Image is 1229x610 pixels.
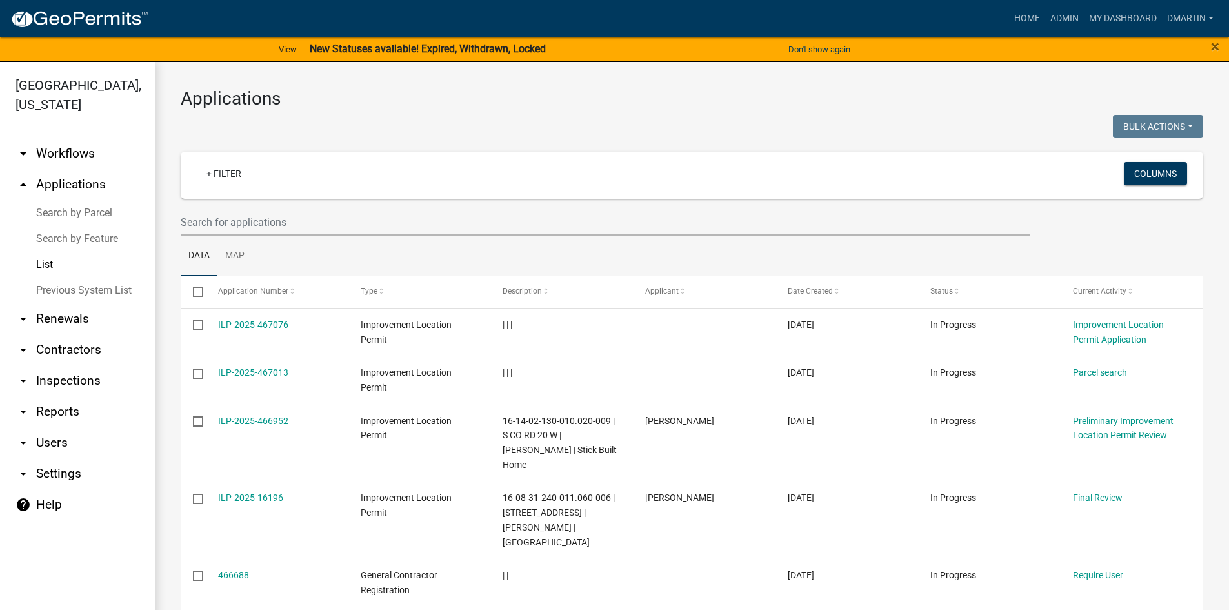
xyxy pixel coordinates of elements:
a: Final Review [1073,493,1123,503]
span: Type [361,287,377,296]
span: 16-14-02-130-010.020-009 | S CO RD 20 W | Travis Scheibler | Stick Built Home [503,416,617,470]
datatable-header-cell: Select [181,276,205,307]
i: arrow_drop_down [15,435,31,451]
span: 08/20/2025 [788,320,814,330]
datatable-header-cell: Applicant [633,276,775,307]
datatable-header-cell: Type [348,276,490,307]
h3: Applications [181,88,1203,110]
a: View [274,39,302,60]
a: dmartin [1162,6,1219,31]
a: My Dashboard [1084,6,1162,31]
a: Admin [1045,6,1084,31]
span: | | | [503,367,512,378]
button: Columns [1124,162,1187,185]
a: ILP-2025-16196 [218,493,283,503]
input: Search for applications [181,209,1030,236]
i: arrow_drop_up [15,177,31,192]
span: In Progress [930,570,976,580]
i: help [15,497,31,513]
span: Improvement Location Permit [361,493,452,518]
datatable-header-cell: Current Activity [1061,276,1203,307]
i: arrow_drop_down [15,311,31,327]
a: Preliminary Improvement Location Permit Review [1073,416,1174,441]
span: 08/20/2025 [788,570,814,580]
datatable-header-cell: Application Number [205,276,348,307]
span: In Progress [930,367,976,378]
a: ILP-2025-466952 [218,416,288,426]
a: 466688 [218,570,249,580]
strong: New Statuses available! Expired, Withdrawn, Locked [310,43,546,55]
a: Parcel search [1073,367,1127,378]
span: Improvement Location Permit [361,320,452,345]
i: arrow_drop_down [15,404,31,420]
datatable-header-cell: Description [490,276,633,307]
span: Travis Scheibler [645,416,714,426]
datatable-header-cell: Status [918,276,1061,307]
span: | | | [503,320,512,330]
button: Close [1211,39,1219,54]
button: Bulk Actions [1113,115,1203,138]
span: In Progress [930,493,976,503]
a: ILP-2025-467076 [218,320,288,330]
span: Current Activity [1073,287,1126,296]
span: In Progress [930,320,976,330]
span: | | [503,570,508,580]
span: In Progress [930,416,976,426]
a: Improvement Location Permit Application [1073,320,1164,345]
i: arrow_drop_down [15,146,31,161]
i: arrow_drop_down [15,342,31,358]
span: × [1211,37,1219,56]
i: arrow_drop_down [15,373,31,389]
span: 16-08-31-240-011.060-006 | 7054 E CO RD 150 N | Jillian Sigamala | Pole Barn [503,493,615,547]
span: 08/20/2025 [788,416,814,426]
datatable-header-cell: Date Created [775,276,918,307]
span: Status [930,287,953,296]
a: Require User [1073,570,1123,580]
a: Data [181,236,217,277]
span: Description [503,287,542,296]
span: 08/20/2025 [788,367,814,378]
a: ILP-2025-467013 [218,367,288,378]
button: Don't show again [783,39,855,60]
a: Home [1009,6,1045,31]
span: Jillian Sigamala [645,493,714,503]
span: Date Created [788,287,833,296]
span: Improvement Location Permit [361,416,452,441]
span: Application Number [218,287,288,296]
span: 08/20/2025 [788,493,814,503]
a: Map [217,236,252,277]
a: + Filter [196,162,252,185]
span: General Contractor Registration [361,570,437,595]
span: Applicant [645,287,679,296]
i: arrow_drop_down [15,466,31,482]
span: Improvement Location Permit [361,367,452,392]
